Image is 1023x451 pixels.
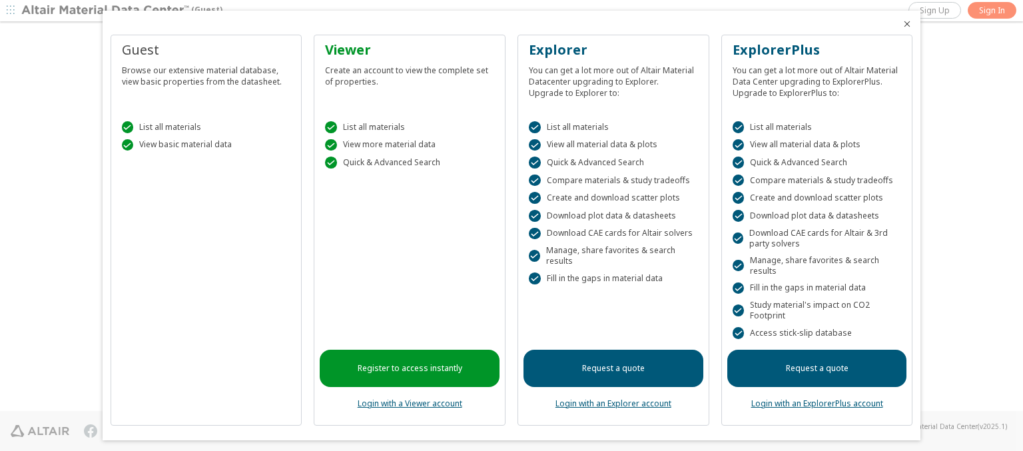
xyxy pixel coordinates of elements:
[733,210,745,222] div: 
[529,59,698,99] div: You can get a lot more out of Altair Material Datacenter upgrading to Explorer. Upgrade to Explor...
[529,41,698,59] div: Explorer
[529,228,698,240] div: Download CAE cards for Altair solvers
[733,121,745,133] div: 
[122,121,291,133] div: List all materials
[529,210,541,222] div: 
[122,41,291,59] div: Guest
[325,157,494,169] div: Quick & Advanced Search
[733,192,745,204] div: 
[529,139,541,151] div: 
[325,139,494,151] div: View more material data
[733,260,744,272] div: 
[733,175,902,187] div: Compare materials & study tradeoffs
[555,398,671,409] a: Login with an Explorer account
[529,175,541,187] div: 
[733,210,902,222] div: Download plot data & datasheets
[733,282,902,294] div: Fill in the gaps in material data
[529,272,541,284] div: 
[529,250,540,262] div: 
[733,157,745,169] div: 
[358,398,462,409] a: Login with a Viewer account
[529,121,541,133] div: 
[751,398,883,409] a: Login with an ExplorerPlus account
[529,192,541,204] div: 
[733,121,902,133] div: List all materials
[122,59,291,87] div: Browse our extensive material database, view basic properties from the datasheet.
[733,300,902,321] div: Study material's impact on CO2 Footprint
[122,139,134,151] div: 
[902,19,912,29] button: Close
[733,139,745,151] div: 
[733,192,902,204] div: Create and download scatter plots
[325,41,494,59] div: Viewer
[325,157,337,169] div: 
[733,139,902,151] div: View all material data & plots
[529,210,698,222] div: Download plot data & datasheets
[529,139,698,151] div: View all material data & plots
[325,139,337,151] div: 
[529,157,541,169] div: 
[727,350,907,387] a: Request a quote
[529,157,698,169] div: Quick & Advanced Search
[122,121,134,133] div: 
[320,350,500,387] a: Register to access instantly
[733,232,743,244] div: 
[529,245,698,266] div: Manage, share favorites & search results
[733,41,902,59] div: ExplorerPlus
[122,139,291,151] div: View basic material data
[733,175,745,187] div: 
[733,228,902,249] div: Download CAE cards for Altair & 3rd party solvers
[325,121,494,133] div: List all materials
[325,59,494,87] div: Create an account to view the complete set of properties.
[733,59,902,99] div: You can get a lot more out of Altair Material Data Center upgrading to ExplorerPlus. Upgrade to E...
[529,175,698,187] div: Compare materials & study tradeoffs
[733,304,744,316] div: 
[523,350,703,387] a: Request a quote
[529,192,698,204] div: Create and download scatter plots
[529,121,698,133] div: List all materials
[733,327,745,339] div: 
[733,157,902,169] div: Quick & Advanced Search
[733,327,902,339] div: Access stick-slip database
[325,121,337,133] div: 
[733,255,902,276] div: Manage, share favorites & search results
[529,272,698,284] div: Fill in the gaps in material data
[733,282,745,294] div: 
[529,228,541,240] div: 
